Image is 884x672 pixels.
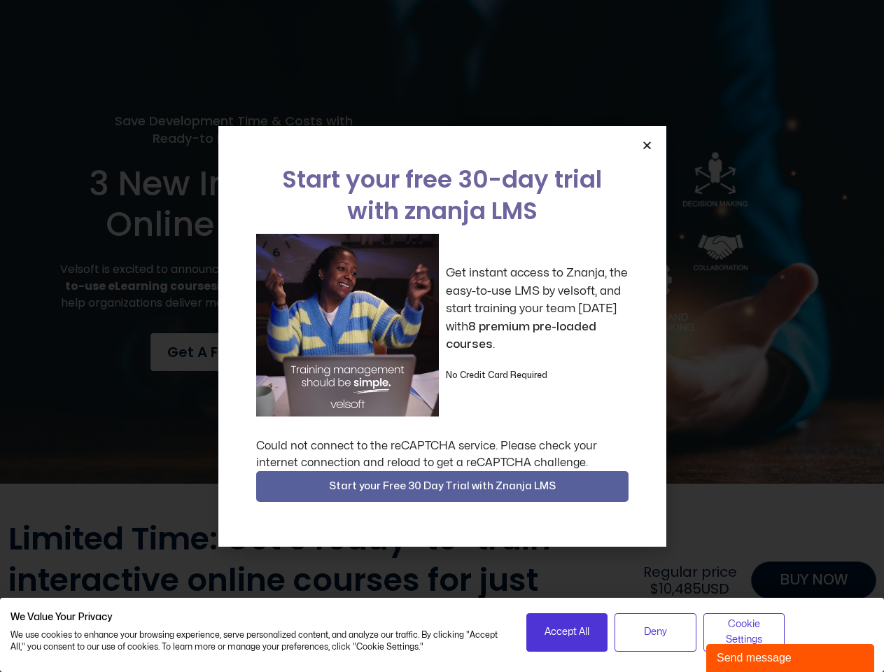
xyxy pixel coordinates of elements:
[446,321,596,351] strong: 8 premium pre-loaded courses
[615,613,696,652] button: Deny all cookies
[642,140,652,150] a: Close
[329,478,556,495] span: Start your Free 30 Day Trial with Znanja LMS
[256,164,629,227] h2: Start your free 30-day trial with znanja LMS
[10,611,505,624] h2: We Value Your Privacy
[703,613,785,652] button: Adjust cookie preferences
[10,629,505,653] p: We use cookies to enhance your browsing experience, serve personalized content, and analyze our t...
[256,234,439,416] img: a woman sitting at her laptop dancing
[706,641,877,672] iframe: chat widget
[526,613,608,652] button: Accept all cookies
[256,437,629,471] div: Could not connect to the reCAPTCHA service. Please check your internet connection and reload to g...
[644,624,667,640] span: Deny
[256,471,629,502] button: Start your Free 30 Day Trial with Znanja LMS
[545,624,589,640] span: Accept All
[446,264,629,353] p: Get instant access to Znanja, the easy-to-use LMS by velsoft, and start training your team [DATE]...
[446,371,547,379] strong: No Credit Card Required
[713,617,776,648] span: Cookie Settings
